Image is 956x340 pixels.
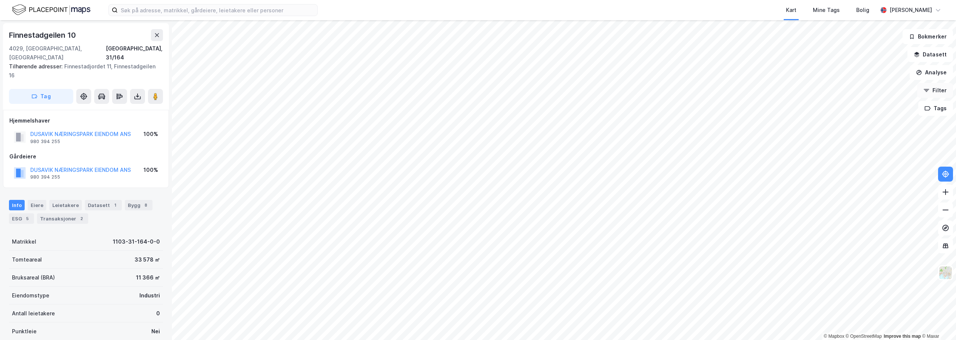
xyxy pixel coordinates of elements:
a: OpenStreetMap [846,334,882,339]
div: 11 366 ㎡ [136,273,160,282]
input: Søk på adresse, matrikkel, gårdeiere, leietakere eller personer [118,4,317,16]
div: 33 578 ㎡ [135,255,160,264]
div: 100% [144,130,158,139]
div: Mine Tags [813,6,840,15]
div: Finnestadgeilen 10 [9,29,77,41]
div: Eiendomstype [12,291,49,300]
img: logo.f888ab2527a4732fd821a326f86c7f29.svg [12,3,90,16]
div: 100% [144,166,158,174]
button: Tags [918,101,953,116]
div: Eiere [28,200,46,210]
div: Bruksareal (BRA) [12,273,55,282]
div: 0 [156,309,160,318]
button: Tag [9,89,73,104]
div: ESG [9,213,34,224]
div: Transaksjoner [37,213,88,224]
div: [PERSON_NAME] [889,6,932,15]
div: Bygg [125,200,152,210]
div: Datasett [85,200,122,210]
div: Tomteareal [12,255,42,264]
div: Info [9,200,25,210]
div: 5 [24,215,31,222]
button: Filter [917,83,953,98]
div: 8 [142,201,149,209]
span: Tilhørende adresser: [9,63,64,69]
div: Finnestadjordet 11, Finnestadgeilen 16 [9,62,157,80]
div: Punktleie [12,327,37,336]
div: Hjemmelshaver [9,116,163,125]
div: Nei [151,327,160,336]
div: Antall leietakere [12,309,55,318]
div: 1 [111,201,119,209]
div: 980 394 255 [30,174,60,180]
button: Bokmerker [903,29,953,44]
div: 980 394 255 [30,139,60,145]
button: Datasett [907,47,953,62]
div: 4029, [GEOGRAPHIC_DATA], [GEOGRAPHIC_DATA] [9,44,106,62]
iframe: Chat Widget [919,304,956,340]
div: 1103-31-164-0-0 [113,237,160,246]
div: Kart [786,6,796,15]
div: Bolig [856,6,869,15]
div: Gårdeiere [9,152,163,161]
button: Analyse [910,65,953,80]
div: [GEOGRAPHIC_DATA], 31/164 [106,44,163,62]
div: Industri [139,291,160,300]
div: 2 [78,215,85,222]
a: Improve this map [884,334,921,339]
div: Leietakere [49,200,82,210]
a: Mapbox [824,334,844,339]
img: Z [938,266,953,280]
div: Matrikkel [12,237,36,246]
div: Kontrollprogram for chat [919,304,956,340]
